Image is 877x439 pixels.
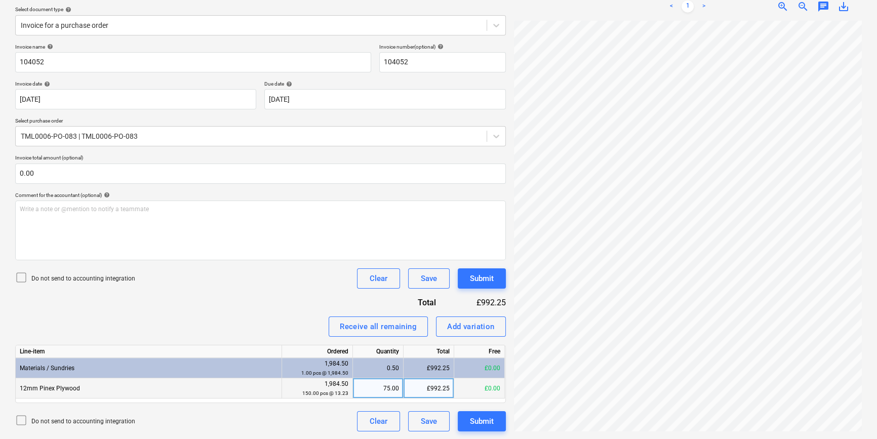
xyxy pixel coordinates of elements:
[421,415,437,428] div: Save
[15,6,506,13] div: Select document type
[838,1,850,13] span: save_alt
[15,192,506,198] div: Comment for the accountant (optional)
[435,44,444,50] span: help
[102,192,110,198] span: help
[42,81,50,87] span: help
[357,411,400,431] button: Clear
[436,316,506,337] button: Add variation
[404,378,454,398] div: £992.25
[452,297,505,308] div: £992.25
[353,345,404,358] div: Quantity
[454,358,505,378] div: £0.00
[470,272,494,285] div: Submit
[357,358,399,378] div: 0.50
[284,81,292,87] span: help
[282,345,353,358] div: Ordered
[286,379,348,398] div: 1,984.50
[15,154,506,163] p: Invoice total amount (optional)
[665,1,677,13] a: Previous page
[682,1,694,13] a: Page 1 is your current page
[458,411,506,431] button: Submit
[404,345,454,358] div: Total
[826,390,877,439] iframe: Chat Widget
[698,1,710,13] a: Next page
[286,359,348,378] div: 1,984.50
[302,390,348,396] small: 150.00 pcs @ 13.23
[16,378,282,398] div: 12mm Pinex Plywood
[454,345,505,358] div: Free
[447,320,495,333] div: Add variation
[16,345,282,358] div: Line-item
[379,44,506,50] div: Invoice number (optional)
[329,316,428,337] button: Receive all remaining
[264,81,505,87] div: Due date
[15,81,256,87] div: Invoice date
[357,378,399,398] div: 75.00
[458,268,506,289] button: Submit
[817,1,829,13] span: chat
[15,44,371,50] div: Invoice name
[797,1,809,13] span: zoom_out
[45,44,53,50] span: help
[374,297,452,308] div: Total
[370,272,387,285] div: Clear
[379,52,506,72] input: Invoice number
[408,268,450,289] button: Save
[340,320,417,333] div: Receive all remaining
[15,117,506,126] p: Select purchase order
[777,1,789,13] span: zoom_in
[31,274,135,283] p: Do not send to accounting integration
[31,417,135,426] p: Do not send to accounting integration
[421,272,437,285] div: Save
[357,268,400,289] button: Clear
[15,52,371,72] input: Invoice name
[454,378,505,398] div: £0.00
[408,411,450,431] button: Save
[301,370,348,376] small: 1.00 pcs @ 1,984.50
[470,415,494,428] div: Submit
[15,164,506,184] input: Invoice total amount (optional)
[264,89,505,109] input: Due date not specified
[20,365,74,372] span: Materials / Sundries
[404,358,454,378] div: £992.25
[370,415,387,428] div: Clear
[15,89,256,109] input: Invoice date not specified
[63,7,71,13] span: help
